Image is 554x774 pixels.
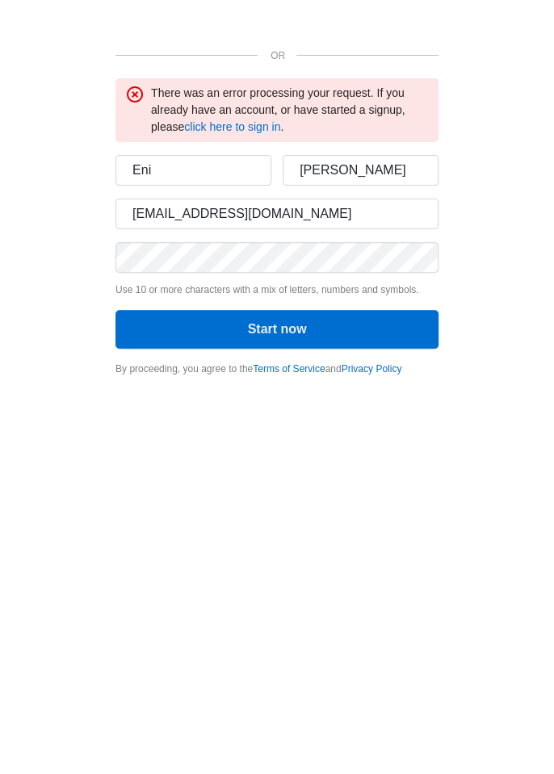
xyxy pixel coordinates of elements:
[115,282,439,297] p: Use 10 or more characters with a mix of letters, numbers and symbols.
[283,155,439,186] input: Last name
[342,363,402,374] a: Privacy Policy
[253,363,325,374] a: Terms of Service
[115,199,439,229] input: Email
[115,310,439,349] button: Start now
[151,85,429,136] div: There was an error processing your request. If you already have an account, or have started a sig...
[115,155,271,186] input: First name
[271,48,277,63] p: OR
[115,362,439,376] div: By proceeding, you agree to the and
[184,120,280,133] a: click here to sign in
